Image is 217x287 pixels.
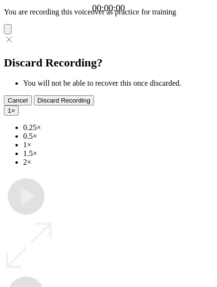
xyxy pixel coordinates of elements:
button: Cancel [4,95,32,105]
button: Discard Recording [34,95,95,105]
span: 1 [8,107,11,114]
li: You will not be able to recover this once discarded. [23,79,213,88]
li: 2× [23,158,213,167]
a: 00:00:00 [92,3,125,13]
p: You are recording this voiceover as practice for training [4,8,213,16]
h2: Discard Recording? [4,56,213,69]
li: 1× [23,141,213,149]
li: 0.25× [23,123,213,132]
li: 1.5× [23,149,213,158]
li: 0.5× [23,132,213,141]
button: 1× [4,105,19,116]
